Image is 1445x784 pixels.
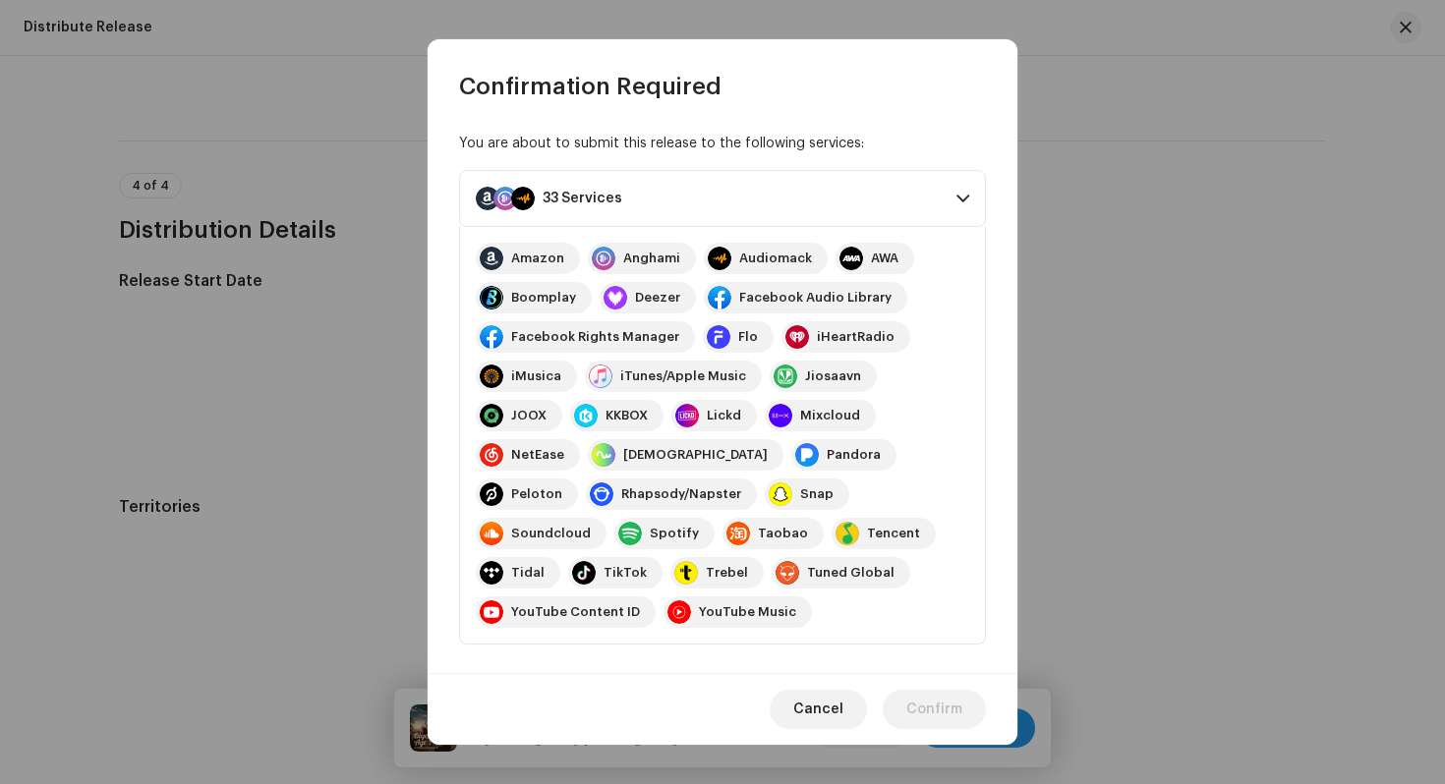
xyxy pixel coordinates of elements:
div: Anghami [623,251,680,266]
div: Boomplay [511,290,576,306]
div: You are about to submit this release to the following services: [459,134,986,154]
div: Audiomack [739,251,812,266]
div: Facebook Rights Manager [511,329,679,345]
div: Flo [738,329,758,345]
div: 33 Services [543,191,622,206]
div: KKBOX [606,408,648,423]
span: Confirmation Required [459,71,722,102]
button: Confirm [883,690,986,729]
div: Pandora [827,447,881,463]
div: Tuned Global [807,565,895,581]
div: Facebook Audio Library [739,290,892,306]
div: Taobao [758,526,808,541]
div: Jiosaavn [805,368,861,384]
div: Rhapsody/Napster [621,486,741,502]
div: JOOX [511,408,547,423]
div: Soundcloud [511,526,591,541]
div: Snap [800,486,834,502]
div: YouTube Content ID [511,604,640,620]
div: Mixcloud [800,408,860,423]
p-accordion-header: 33 Services [459,170,986,227]
p-accordion-content: 33 Services [459,227,986,644]
div: iTunes/Apple Music [620,368,746,384]
div: Lickd [707,408,741,423]
div: Tidal [511,565,545,581]
div: iMusica [511,368,561,384]
div: YouTube Music [699,604,796,620]
button: Cancel [770,690,867,729]
div: Amazon [511,251,564,266]
div: [DEMOGRAPHIC_DATA] [623,447,768,463]
div: Tencent [867,526,920,541]
div: Spotify [650,526,699,541]
div: Deezer [635,290,680,306]
span: Confirm [906,690,962,729]
div: iHeartRadio [817,329,895,345]
div: Peloton [511,486,562,502]
div: Trebel [706,565,748,581]
span: Cancel [793,690,843,729]
div: NetEase [511,447,564,463]
div: AWA [871,251,898,266]
div: TikTok [604,565,647,581]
